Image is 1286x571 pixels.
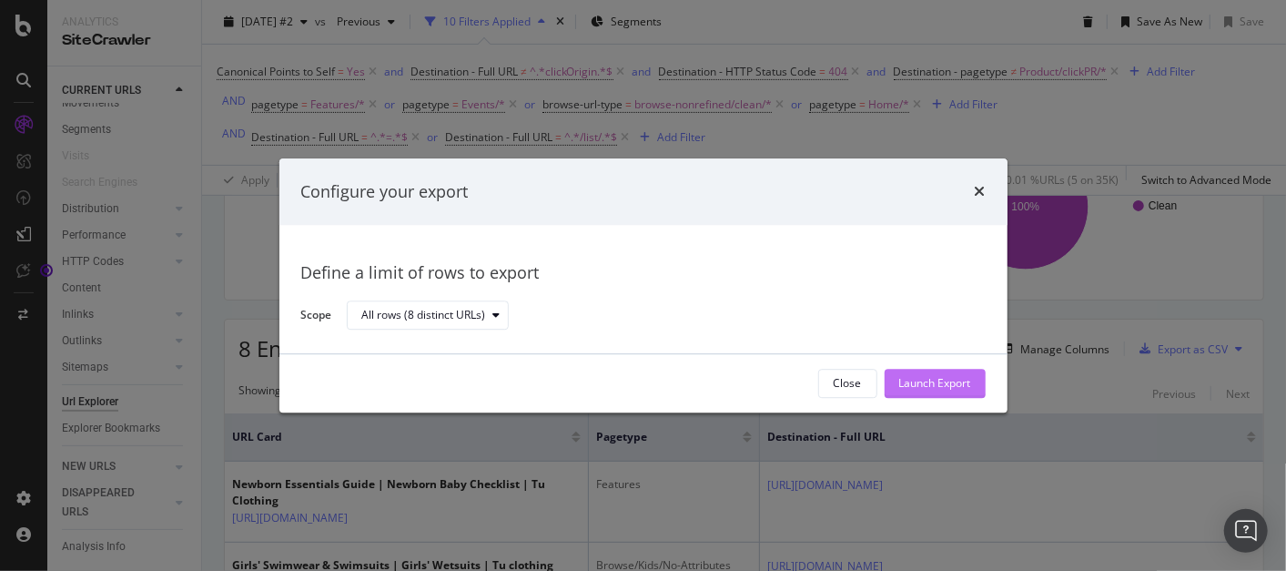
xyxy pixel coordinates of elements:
[975,180,986,204] div: times
[301,262,986,286] div: Define a limit of rows to export
[885,369,986,398] button: Launch Export
[279,158,1008,413] div: modal
[301,307,332,327] label: Scope
[347,301,509,331] button: All rows (8 distinct URLs)
[301,180,469,204] div: Configure your export
[362,311,486,321] div: All rows (8 distinct URLs)
[1224,509,1268,553] div: Open Intercom Messenger
[818,369,877,398] button: Close
[899,376,971,392] div: Launch Export
[834,376,862,392] div: Close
